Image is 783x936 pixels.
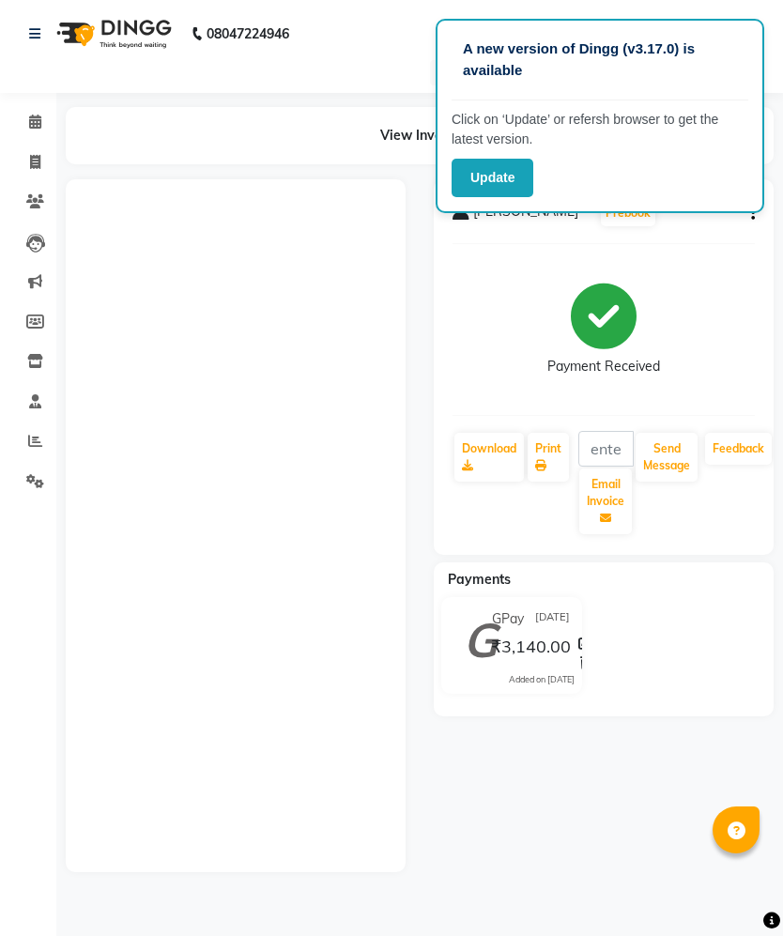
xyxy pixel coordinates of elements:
[448,571,511,588] span: Payments
[473,202,578,228] span: [PERSON_NAME]
[452,159,533,197] button: Update
[48,8,177,60] img: logo
[66,107,774,164] div: View Invoice
[743,897,775,927] iframe: chat widget
[535,609,570,629] span: [DATE]
[578,431,634,467] input: enter email
[491,636,571,662] span: ₹3,140.00
[601,200,655,226] button: Prebook
[579,468,632,534] button: Email Invoice
[705,433,772,465] a: Feedback
[454,433,524,482] a: Download
[528,433,569,482] a: Print
[509,673,575,686] div: Added on [DATE]
[547,357,660,376] div: Payment Received
[452,110,748,149] p: Click on ‘Update’ or refersh browser to get the latest version.
[636,433,698,482] button: Send Message
[492,609,524,629] span: GPay
[463,38,737,81] p: A new version of Dingg (v3.17.0) is available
